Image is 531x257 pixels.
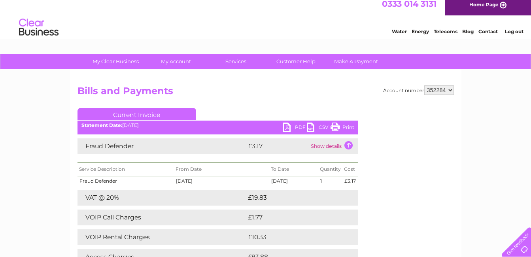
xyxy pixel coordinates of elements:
a: My Account [143,54,208,69]
a: Blog [462,34,474,40]
td: Fraud Defender [77,138,246,154]
th: Service Description [77,163,174,176]
a: Make A Payment [323,54,389,69]
th: Quantity [318,163,342,176]
a: CSV [307,123,331,134]
td: 1 [318,176,342,186]
a: Print [331,123,354,134]
td: £19.83 [246,190,342,206]
td: £3.17 [246,138,309,154]
a: Customer Help [263,54,329,69]
td: VAT @ 20% [77,190,246,206]
th: Cost [342,163,358,176]
td: £10.33 [246,229,342,245]
td: VOIP Rental Charges [77,229,246,245]
div: Clear Business is a trading name of Verastar Limited (registered in [GEOGRAPHIC_DATA] No. 3667643... [79,4,453,38]
td: £1.77 [246,210,338,225]
th: To Date [269,163,319,176]
a: Services [203,54,268,69]
td: Fraud Defender [77,176,174,186]
a: PDF [283,123,307,134]
th: From Date [174,163,269,176]
a: Telecoms [434,34,457,40]
div: [DATE] [77,123,358,128]
a: Current Invoice [77,108,196,120]
td: [DATE] [269,176,319,186]
td: £3.17 [342,176,358,186]
a: Contact [478,34,498,40]
b: Statement Date: [81,122,122,128]
td: [DATE] [174,176,269,186]
a: 0333 014 3131 [382,4,437,14]
a: Log out [505,34,523,40]
img: logo.png [19,21,59,45]
a: My Clear Business [83,54,148,69]
a: Water [392,34,407,40]
a: Energy [412,34,429,40]
h2: Bills and Payments [77,85,454,100]
td: Show details [309,138,358,154]
div: Account number [383,85,454,95]
td: VOIP Call Charges [77,210,246,225]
